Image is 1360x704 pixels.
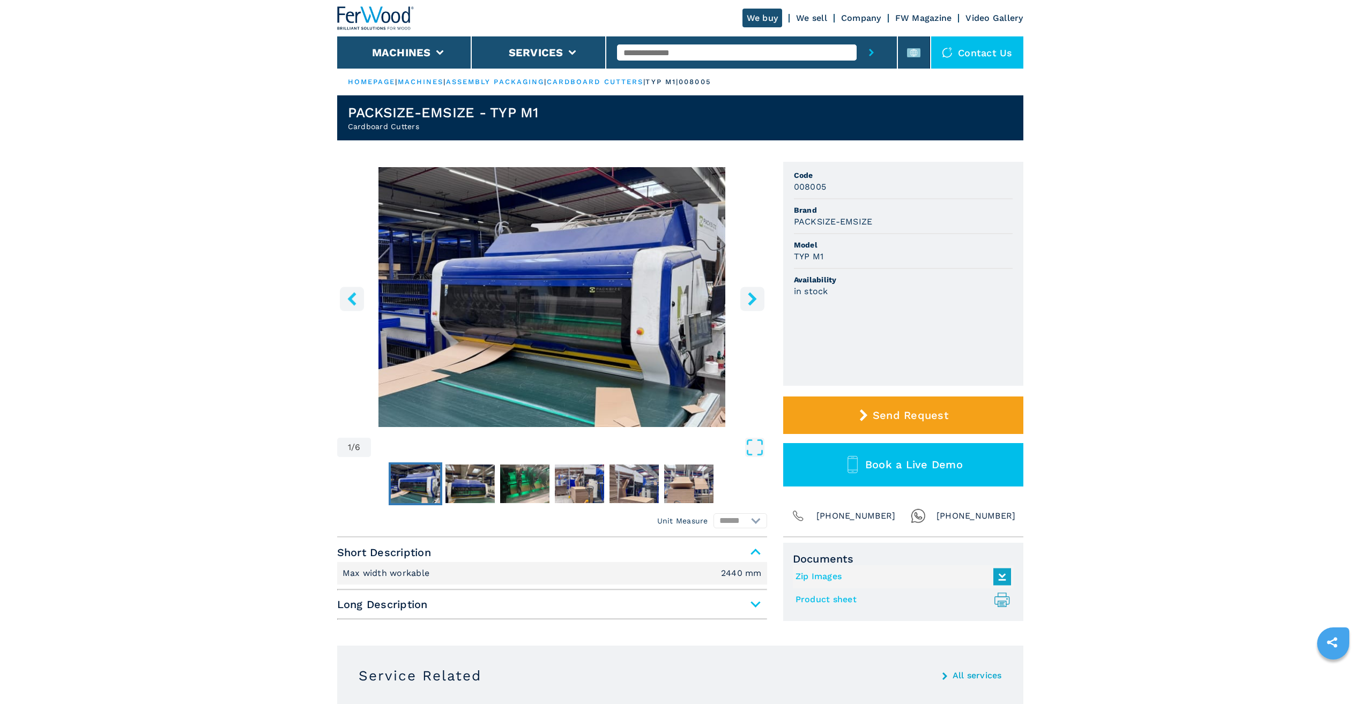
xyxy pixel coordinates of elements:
[446,78,545,86] a: assembly packaging
[911,508,926,523] img: Whatsapp
[796,591,1006,609] a: Product sheet
[337,167,767,427] div: Go to Slide 1
[389,462,442,505] button: Go to Slide 1
[337,595,767,614] span: Long Description
[643,78,645,86] span: |
[664,465,714,503] img: b20052ac385635a0c1f1084039b04ab4
[942,47,953,58] img: Contact us
[794,170,1013,181] span: Code
[372,46,431,59] button: Machines
[359,667,481,684] h3: Service Related
[937,508,1016,523] span: [PHONE_NUMBER]
[1319,629,1346,656] a: sharethis
[857,36,886,69] button: submit-button
[895,13,952,23] a: FW Magazine
[794,181,827,193] h3: 008005
[645,77,679,87] p: typ m1 |
[783,443,1023,486] button: Book a Live Demo
[965,13,1023,23] a: Video Gallery
[742,9,783,27] a: We buy
[816,508,896,523] span: [PHONE_NUMBER]
[662,462,716,505] button: Go to Slide 6
[337,562,767,585] div: Short Description
[348,443,351,452] span: 1
[374,438,764,457] button: Open Fullscreen
[498,462,552,505] button: Go to Slide 3
[740,287,764,311] button: right-button
[953,671,1002,680] a: All services
[873,409,948,422] span: Send Request
[841,13,881,23] a: Company
[610,465,659,503] img: 0755415fb0b378a01d9d35c69d7e921d
[783,396,1023,434] button: Send Request
[794,274,1013,285] span: Availability
[796,568,1006,586] a: Zip Images
[793,552,1014,565] span: Documents
[679,77,711,87] p: 008005
[395,78,397,86] span: |
[794,205,1013,215] span: Brand
[445,465,495,503] img: ab9257f68d4190d3fa44e787af0c79a2
[443,78,445,86] span: |
[607,462,661,505] button: Go to Slide 5
[337,6,414,30] img: Ferwood
[547,78,644,86] a: cardboard cutters
[337,462,767,505] nav: Thumbnail Navigation
[343,567,433,579] p: Max width workable
[794,285,828,297] h3: in stock
[931,36,1023,69] div: Contact us
[348,78,396,86] a: HOMEPAGE
[794,239,1013,250] span: Model
[337,167,767,427] img: Cardboard Cutters PACKSIZE-EMSIZE TYP M1
[509,46,563,59] button: Services
[348,104,539,121] h1: PACKSIZE-EMSIZE - TYP M1
[794,250,824,263] h3: TYP M1
[348,121,539,132] h2: Cardboard Cutters
[398,78,444,86] a: machines
[796,13,827,23] a: We sell
[544,78,546,86] span: |
[443,462,497,505] button: Go to Slide 2
[337,543,767,562] span: Short Description
[355,443,360,452] span: 6
[340,287,364,311] button: left-button
[555,465,604,503] img: 7c441f8ba0b4f1adf0ed204e83cb0b33
[794,215,873,228] h3: PACKSIZE-EMSIZE
[391,465,440,503] img: 2f6a39fc5f85aeb03df8729fc9582184
[791,508,806,523] img: Phone
[657,515,708,526] em: Unit Measure
[553,462,606,505] button: Go to Slide 4
[721,569,762,578] em: 2440 mm
[351,443,355,452] span: /
[865,458,963,471] span: Book a Live Demo
[500,465,549,503] img: f50bbef23cf4187d49ee653705824cd4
